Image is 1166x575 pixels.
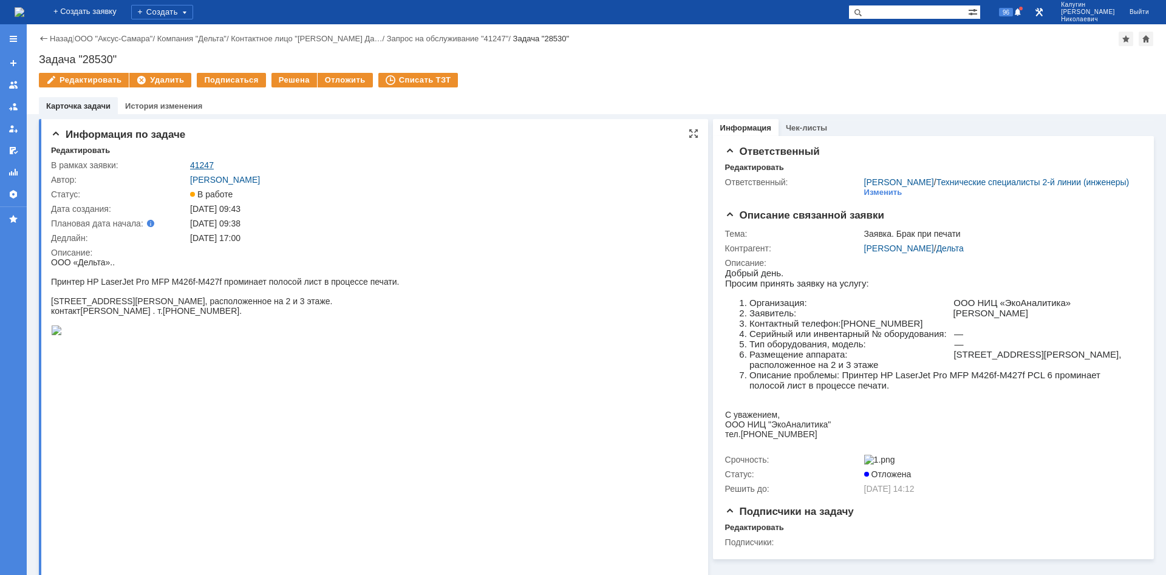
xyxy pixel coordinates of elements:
a: Дельта [936,243,964,253]
div: Редактировать [725,523,784,532]
a: Перейти на домашнюю страницу [15,7,24,17]
li: Тип оборудования, модель: — [24,71,412,81]
li: Организация: ООО НИЦ «ЭкоАналитика» [24,30,412,40]
div: Тема: [725,229,862,239]
div: Статус: [725,469,862,479]
li: Размещение аппарата: [STREET_ADDRESS][PERSON_NAME], расположенное на 2 и 3 этаже [24,81,412,102]
a: [PERSON_NAME] [864,177,934,187]
a: Информация [720,123,771,132]
div: Создать [131,5,193,19]
a: [PERSON_NAME] [864,243,934,253]
a: Заявки в моей ответственности [4,97,23,117]
span: Информация по задаче [51,129,185,140]
a: Мои согласования [4,141,23,160]
span: [PHONE_NUMBER]. [112,49,191,58]
a: Создать заявку [4,53,23,73]
div: Решить до: [725,484,862,494]
div: / [387,34,513,43]
div: Плановая дата начала: [51,219,173,228]
div: [DATE] 09:43 [190,204,689,214]
div: В рамках заявки: [51,160,188,170]
img: logo [15,7,24,17]
span: Николаевич [1061,16,1115,23]
div: Добавить в избранное [1119,32,1133,46]
div: Редактировать [51,146,110,155]
span: Расширенный поиск [968,5,980,17]
a: ООО "Аксус-Самара" [75,34,153,43]
div: Статус: [51,189,188,199]
div: Автор: [51,175,188,185]
div: Заявка. Брак при печати [864,229,1136,239]
div: [DATE] 17:00 [190,233,689,243]
span: [PHONE_NUMBER] [115,50,197,61]
div: Дедлайн: [51,233,188,243]
a: Карточка задачи [46,101,111,111]
span: [PERSON_NAME] [1061,9,1115,16]
div: Изменить [864,188,902,197]
a: Запрос на обслуживание "41247" [387,34,509,43]
a: Мои заявки [4,119,23,138]
a: Перейти в интерфейс администратора [1032,5,1046,19]
li: Заявитель: [PERSON_NAME] [24,40,412,50]
span: [PERSON_NAME] . т. [30,49,191,58]
div: Задача "28530" [513,34,570,43]
div: [DATE] 09:38 [190,219,689,228]
div: Редактировать [725,163,784,172]
a: 41247 [190,160,214,170]
div: Подписчики: [725,537,862,547]
span: 96 [999,8,1013,16]
a: Назад [50,34,72,43]
div: Дата создания: [51,204,188,214]
div: / [231,34,386,43]
li: Описание проблемы: Принтер HP LaserJet Pro MFP M426f-M427f PCL 6 проминает полосой лист в процесс... [24,102,412,123]
span: В работе [190,189,233,199]
div: | [72,33,74,43]
div: / [864,177,1130,187]
span: Калугин [1061,1,1115,9]
div: Сделать домашней страницей [1139,32,1153,46]
img: 1.png [864,455,895,464]
a: Чек-листы [786,123,827,132]
span: Ответственный [725,146,820,157]
div: / [75,34,157,43]
a: Компания "Дельта" [157,34,227,43]
a: Заявки на командах [4,75,23,95]
div: Описание: [725,258,1138,268]
a: Технические специалисты 2-й линии (инженеры) [936,177,1130,187]
a: [PERSON_NAME] [190,175,260,185]
div: Задача "28530" [39,53,1154,66]
div: На всю страницу [689,129,698,138]
span: Подписчики на задачу [725,506,854,517]
div: / [157,34,231,43]
div: Срочность: [725,455,862,464]
a: История изменения [125,101,202,111]
a: Контактное лицо "[PERSON_NAME] Да… [231,34,382,43]
li: Серийный или инвентарный № оборудования: — [24,61,412,71]
li: Контактный телефон: [24,50,412,61]
div: Контрагент: [725,243,862,253]
span: Описание связанной заявки [725,209,884,221]
span: Отложена [864,469,912,479]
div: / [864,243,1136,253]
div: Описание: [51,248,692,257]
a: Отчеты [4,163,23,182]
div: Ответственный: [725,177,862,187]
a: Настройки [4,185,23,204]
span: [DATE] 14:12 [864,484,915,494]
